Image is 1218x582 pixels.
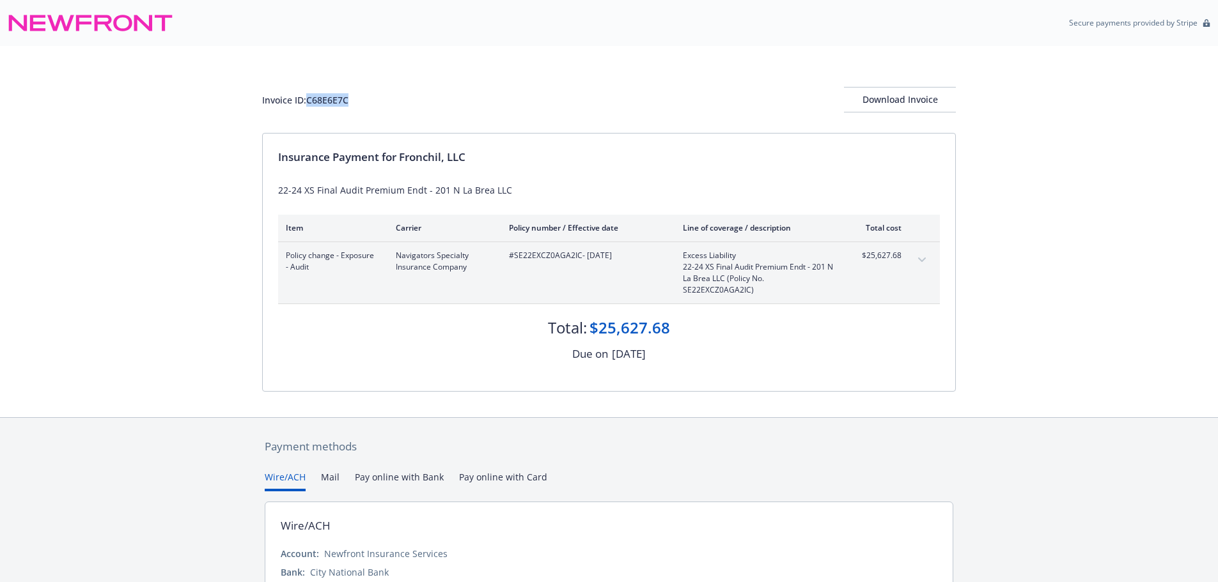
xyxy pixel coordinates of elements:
[1069,17,1198,28] p: Secure payments provided by Stripe
[844,88,956,112] div: Download Invoice
[612,346,646,362] div: [DATE]
[683,261,833,296] span: 22-24 XS Final Audit Premium Endt - 201 N La Brea LLC (Policy No. SE22EXCZ0AGA2IC)
[844,87,956,112] button: Download Invoice
[281,547,319,560] div: Account:
[265,438,953,455] div: Payment methods
[683,250,833,296] span: Excess Liability22-24 XS Final Audit Premium Endt - 201 N La Brea LLC (Policy No. SE22EXCZ0AGA2IC)
[854,250,902,261] span: $25,627.68
[262,93,348,107] div: Invoice ID: C68E6E7C
[683,222,833,233] div: Line of coverage / description
[278,149,940,165] div: Insurance Payment for Fronchil, LLC
[355,470,444,491] button: Pay online with Bank
[324,547,448,560] div: Newfront Insurance Services
[912,250,932,270] button: expand content
[396,250,488,273] span: Navigators Specialty Insurance Company
[278,183,940,197] div: 22-24 XS Final Audit Premium Endt - 201 N La Brea LLC
[509,250,662,261] span: #SE22EXCZ0AGA2IC - [DATE]
[572,346,608,362] div: Due on
[509,222,662,233] div: Policy number / Effective date
[589,317,670,339] div: $25,627.68
[265,470,306,491] button: Wire/ACH
[396,222,488,233] div: Carrier
[286,222,375,233] div: Item
[281,517,331,534] div: Wire/ACH
[683,250,833,261] span: Excess Liability
[278,242,940,303] div: Policy change - Exposure - AuditNavigators Specialty Insurance Company#SE22EXCZ0AGA2IC- [DATE]Exc...
[548,317,587,339] div: Total:
[281,565,305,579] div: Bank:
[459,470,547,491] button: Pay online with Card
[286,250,375,273] span: Policy change - Exposure - Audit
[310,565,389,579] div: City National Bank
[854,222,902,233] div: Total cost
[321,470,340,491] button: Mail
